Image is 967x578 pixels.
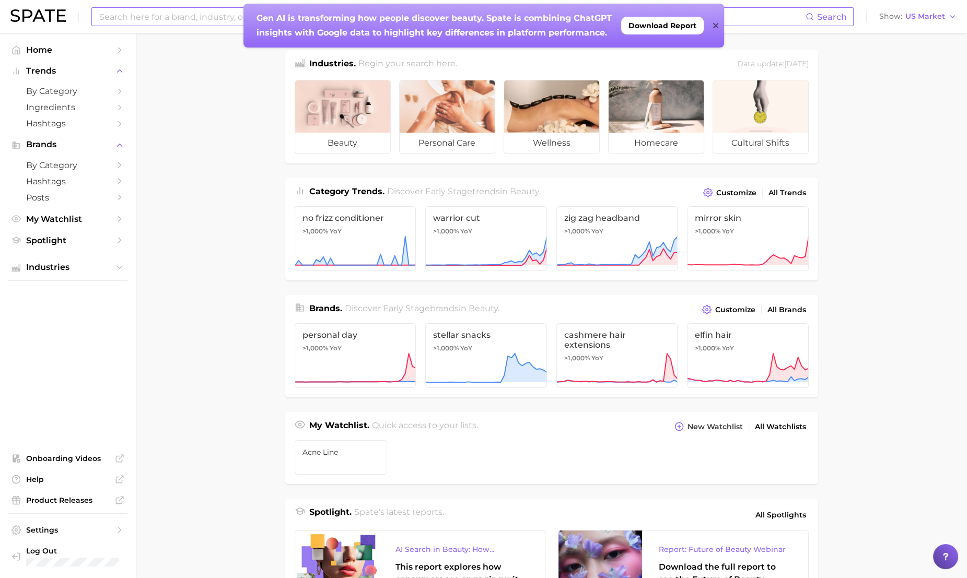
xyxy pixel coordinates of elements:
[504,80,600,154] a: wellness
[8,83,127,99] a: by Category
[8,232,127,249] a: Spotlight
[309,506,352,524] h1: Spotlight.
[752,420,809,434] a: All Watchlists
[687,323,809,388] a: elfin hair>1,000% YoY
[737,57,809,72] div: Data update: [DATE]
[8,451,127,466] a: Onboarding Videos
[26,263,110,272] span: Industries
[695,330,801,340] span: elfin hair
[695,344,720,352] span: >1,000%
[591,354,603,362] span: YoY
[8,157,127,173] a: by Category
[433,330,539,340] span: stellar snacks
[767,305,806,314] span: All Brands
[26,160,110,170] span: by Category
[695,227,720,235] span: >1,000%
[309,419,369,434] h1: My Watchlist.
[8,115,127,132] a: Hashtags
[309,303,342,313] span: Brands .
[295,133,390,154] span: beauty
[26,546,149,556] span: Log Out
[695,213,801,223] span: mirror skin
[556,206,678,271] a: zig zag headband>1,000% YoY
[309,57,356,72] h1: Industries.
[26,119,110,128] span: Hashtags
[26,140,110,149] span: Brands
[766,186,809,200] a: All Trends
[26,214,110,224] span: My Watchlist
[26,454,110,463] span: Onboarding Videos
[817,12,847,22] span: Search
[26,525,110,535] span: Settings
[309,186,385,196] span: Category Trends .
[8,211,127,227] a: My Watchlist
[8,99,127,115] a: Ingredients
[295,206,416,271] a: no frizz conditioner>1,000% YoY
[295,440,388,475] a: Acne line
[8,63,127,79] button: Trends
[715,305,755,314] span: Customize
[659,543,791,556] div: Report: Future of Beauty Webinar
[295,80,391,154] a: beauty
[26,475,110,484] span: Help
[26,235,110,245] span: Spotlight
[556,323,678,388] a: cashmere hair extensions>1,000% YoY
[8,42,127,58] a: Home
[8,471,127,487] a: Help
[765,303,809,317] a: All Brands
[400,133,495,154] span: personal care
[8,492,127,508] a: Product Releases
[8,543,127,570] a: Log out. Currently logged in with e-mail vsananikone@elizabethmott.com.
[672,419,745,434] button: New Watchlist
[302,344,328,352] span: >1,000%
[302,227,328,235] span: >1,000%
[433,213,539,223] span: warrior cut
[425,323,547,388] a: stellar snacks>1,000% YoY
[877,10,959,23] button: ShowUS Market
[387,186,541,196] span: Discover Early Stage trends in .
[755,509,806,521] span: All Spotlights
[302,448,380,456] span: Acne line
[433,344,459,352] span: >1,000%
[460,227,472,235] span: YoY
[26,496,110,505] span: Product Releases
[687,206,809,271] a: mirror skin>1,000% YoY
[425,206,547,271] a: warrior cut>1,000% YoY
[330,227,342,235] span: YoY
[564,213,670,223] span: zig zag headband
[716,188,756,197] span: Customize
[8,259,127,275] button: Industries
[26,66,110,76] span: Trends
[372,419,478,434] h2: Quick access to your lists.
[302,213,409,223] span: no frizz conditioner
[564,354,590,362] span: >1,000%
[399,80,495,154] a: personal care
[302,330,409,340] span: personal day
[26,176,110,186] span: Hashtags
[395,543,528,556] div: AI Search in Beauty: How Consumers Are Using ChatGPT vs. Google Search
[26,193,110,203] span: Posts
[609,133,704,154] span: homecare
[358,57,457,72] h2: Begin your search here.
[700,302,758,317] button: Customize
[8,173,127,190] a: Hashtags
[768,188,806,197] span: All Trends
[591,227,603,235] span: YoY
[8,137,127,152] button: Brands
[753,506,809,524] a: All Spotlights
[330,344,342,352] span: YoY
[354,506,444,524] h2: Spate's latest reports.
[345,303,499,313] span: Discover Early Stage brands in .
[722,344,734,352] span: YoY
[8,190,127,206] a: Posts
[26,86,110,96] span: by Category
[98,8,806,26] input: Search here for a brand, industry, or ingredient
[10,9,66,22] img: SPATE
[713,80,809,154] a: cultural shifts
[469,303,498,313] span: beauty
[460,344,472,352] span: YoY
[701,185,759,200] button: Customize
[755,422,806,431] span: All Watchlists
[295,323,416,388] a: personal day>1,000% YoY
[26,45,110,55] span: Home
